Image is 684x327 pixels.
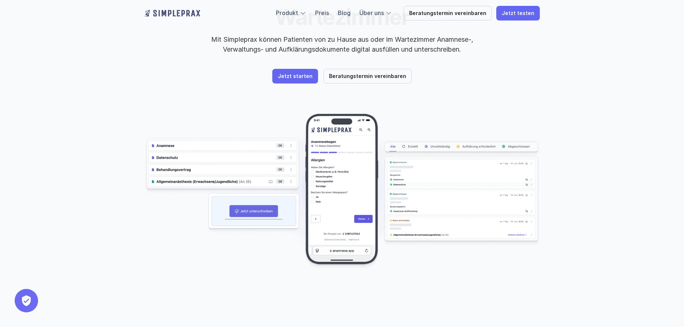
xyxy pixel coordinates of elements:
a: Jetzt starten [272,69,318,83]
a: Blog [338,9,351,16]
a: Produkt [276,9,298,16]
a: Beratungstermin vereinbaren [404,6,492,21]
a: Preis [315,9,329,16]
p: Mit Simpleprax können Patienten von zu Hause aus oder im Wartezimmer Anamnese-, Verwaltungs- und ... [205,34,479,54]
p: Beratungstermin vereinbaren [409,10,486,16]
img: Beispielscreenshots aus der Simpleprax Anwendung [145,113,540,270]
a: Über uns [359,9,384,16]
a: Beratungstermin vereinbaren [324,69,412,83]
p: Jetzt starten [278,73,313,79]
a: Jetzt testen [496,6,540,21]
p: Beratungstermin vereinbaren [329,73,406,79]
p: Jetzt testen [502,10,534,16]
